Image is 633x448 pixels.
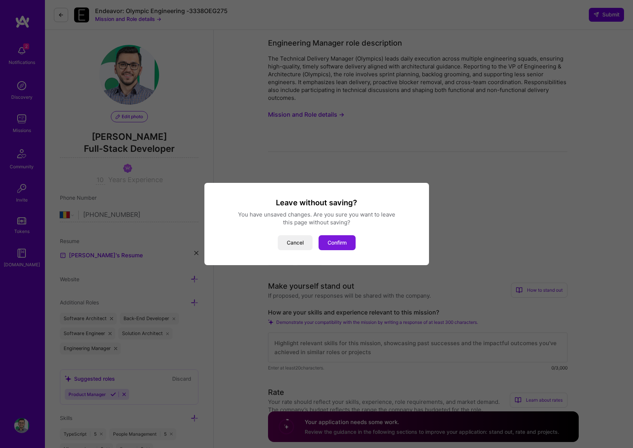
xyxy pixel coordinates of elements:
div: You have unsaved changes. Are you sure you want to leave [213,211,420,218]
div: modal [204,183,429,265]
button: Cancel [278,235,313,250]
h3: Leave without saving? [213,198,420,208]
div: this page without saving? [213,218,420,226]
button: Confirm [319,235,356,250]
